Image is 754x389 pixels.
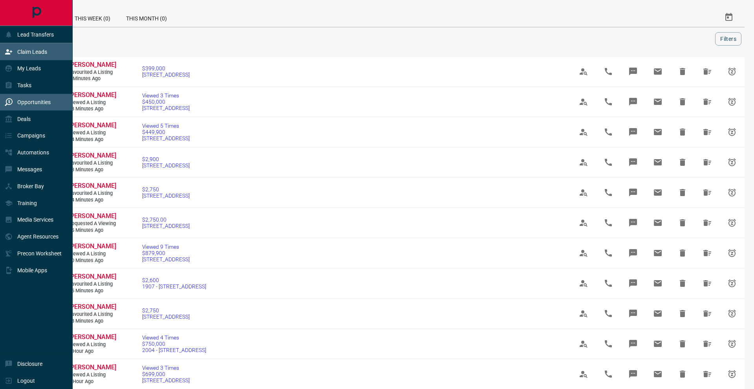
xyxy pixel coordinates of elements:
span: Hide [673,183,692,202]
span: Viewed 4 Times [142,334,206,341]
span: Call [599,92,618,111]
span: Favourited a Listing [69,311,116,318]
a: Viewed 4 Times$750,0002004 - [STREET_ADDRESS] [142,334,206,353]
span: Hide All from Mehdi Azimi [698,365,717,383]
span: View Profile [574,365,593,383]
span: Hide [673,153,692,172]
span: Email [648,213,667,232]
span: Email [648,334,667,353]
span: 45 minutes ago [69,227,116,234]
span: [PERSON_NAME] [69,152,116,159]
span: Email [648,92,667,111]
span: Call [599,244,618,262]
a: $2,750.00[STREET_ADDRESS] [142,217,190,229]
span: Viewed a Listing [69,130,116,136]
a: $2,900[STREET_ADDRESS] [142,156,190,169]
span: $699,000 [142,371,190,377]
span: Snooze [723,153,741,172]
span: [STREET_ADDRESS] [142,105,190,111]
span: Call [599,62,618,81]
a: [PERSON_NAME] [69,333,116,341]
span: View Profile [574,183,593,202]
button: Filters [715,32,741,46]
a: $2,750[STREET_ADDRESS] [142,307,190,320]
span: Message [624,304,642,323]
span: Email [648,123,667,141]
span: 2004 - [STREET_ADDRESS] [142,347,206,353]
a: [PERSON_NAME] [69,273,116,281]
span: Message [624,244,642,262]
a: [PERSON_NAME] [69,61,116,69]
span: 44 minutes ago [69,197,116,204]
span: Hide All from Benjamin Gitonga [698,92,717,111]
a: [PERSON_NAME] [69,303,116,311]
span: [PERSON_NAME] [69,273,116,280]
span: Hide [673,123,692,141]
span: Snooze [723,183,741,202]
span: Hide All from Khanjan Shah [698,304,717,323]
span: Message [624,62,642,81]
span: $449,900 [142,129,190,135]
span: Hide [673,213,692,232]
a: Viewed 9 Times$879,900[STREET_ADDRESS] [142,244,190,262]
span: $2,900 [142,156,190,162]
a: $399,000[STREET_ADDRESS] [142,65,190,78]
span: Email [648,183,667,202]
span: Favourited a Listing [69,281,116,288]
span: Favourited a Listing [69,160,116,167]
span: Call [599,365,618,383]
span: [PERSON_NAME] [69,242,116,250]
span: Message [624,334,642,353]
span: View Profile [574,213,593,232]
span: Viewed a Listing [69,372,116,378]
span: Hide [673,304,692,323]
span: 13 minutes ago [69,106,116,112]
span: [STREET_ADDRESS] [142,314,190,320]
span: [STREET_ADDRESS] [142,162,190,169]
button: Select Date Range [719,8,738,27]
span: Message [624,365,642,383]
span: View Profile [574,244,593,262]
div: This Month (0) [118,8,175,27]
span: Email [648,365,667,383]
span: Call [599,183,618,202]
span: Message [624,274,642,293]
span: [STREET_ADDRESS] [142,193,190,199]
span: Call [599,153,618,172]
span: View Profile [574,123,593,141]
span: Email [648,274,667,293]
span: View Profile [574,274,593,293]
span: Snooze [723,334,741,353]
span: Call [599,274,618,293]
span: Call [599,334,618,353]
span: Message [624,213,642,232]
span: Viewed 3 Times [142,365,190,371]
span: 43 minutes ago [69,167,116,173]
a: [PERSON_NAME] [69,91,116,99]
span: Hide [673,62,692,81]
span: Hide All from Benjamin Gitonga [698,123,717,141]
span: Snooze [723,92,741,111]
a: Viewed 3 Times$450,000[STREET_ADDRESS] [142,92,190,111]
span: 14 minutes ago [69,136,116,143]
span: Email [648,304,667,323]
span: Favourited a Listing [69,190,116,197]
span: Message [624,183,642,202]
span: $750,000 [142,341,206,347]
span: $399,000 [142,65,190,72]
span: $879,900 [142,250,190,256]
span: [PERSON_NAME] [69,182,116,189]
span: Viewed 3 Times [142,92,190,99]
span: Message [624,123,642,141]
span: Hide [673,92,692,111]
a: $2,6001907 - [STREET_ADDRESS] [142,277,206,290]
span: Hide All from Benjamin Gitonga [698,62,717,81]
span: 55 minutes ago [69,288,116,294]
span: Viewed a Listing [69,341,116,348]
span: Snooze [723,304,741,323]
span: [PERSON_NAME] [69,121,116,129]
span: Hide All from Khanjan Shah [698,213,717,232]
span: Viewed a Listing [69,251,116,257]
a: Viewed 3 Times$699,000[STREET_ADDRESS] [142,365,190,383]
